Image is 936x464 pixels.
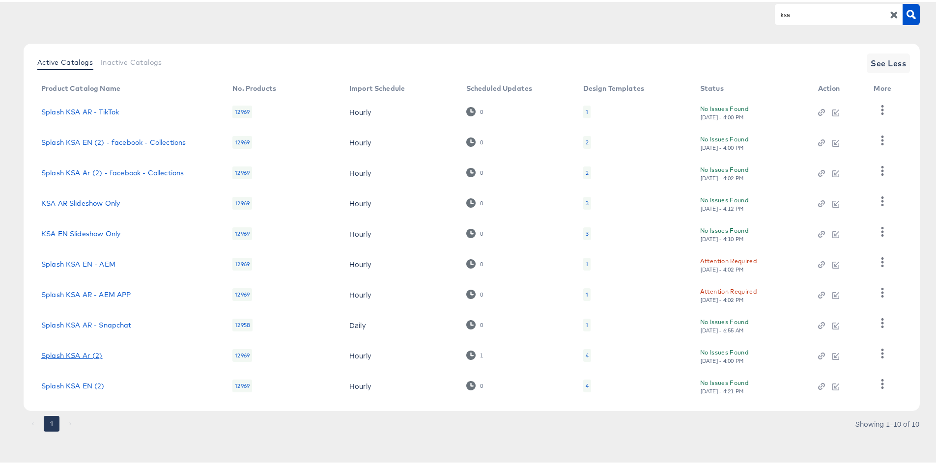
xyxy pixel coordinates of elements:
[232,378,252,390] div: 12969
[466,257,483,267] div: 0
[466,196,483,206] div: 0
[779,7,883,19] input: Search Product Catalogs
[480,107,483,113] div: 0
[41,289,131,297] a: Splash KSA AR - AEM APP
[586,258,588,266] div: 1
[586,289,588,297] div: 1
[700,254,757,264] div: Attention Required
[810,79,866,95] th: Action
[583,104,591,116] div: 1
[583,164,591,177] div: 2
[41,350,103,357] a: Splash KSA Ar (2)
[867,52,910,71] button: See Less
[232,286,252,299] div: 12969
[583,225,591,238] div: 3
[466,379,483,388] div: 0
[41,136,186,144] a: Splash KSA EN (2) - facebook - Collections
[466,318,483,328] div: 0
[466,227,483,236] div: 0
[480,289,483,296] div: 0
[41,167,184,175] a: Splash KSA Ar (2) - facebook - Collections
[41,319,132,327] a: Splash KSA AR - Snapchat
[583,195,591,208] div: 3
[341,338,458,369] td: Hourly
[480,198,483,205] div: 0
[466,288,483,297] div: 0
[480,259,483,266] div: 0
[583,286,591,299] div: 1
[232,256,252,269] div: 12969
[466,82,533,90] div: Scheduled Updates
[232,347,252,360] div: 12969
[583,347,591,360] div: 4
[583,82,644,90] div: Design Templates
[41,197,120,205] a: KSA AR Slideshow Only
[341,217,458,247] td: Hourly
[466,136,483,145] div: 0
[41,82,120,90] div: Product Catalog Name
[692,79,810,95] th: Status
[341,277,458,308] td: Hourly
[466,166,483,175] div: 0
[24,414,80,430] nav: pagination navigation
[700,254,757,271] button: Attention Required[DATE] - 4:02 PM
[583,134,591,147] div: 2
[341,247,458,277] td: Hourly
[480,320,483,327] div: 0
[871,55,906,68] span: See Less
[41,106,119,114] a: Splash KSA AR - TikTok
[232,104,252,116] div: 12969
[586,136,589,144] div: 2
[341,308,458,338] td: Daily
[583,256,591,269] div: 1
[480,167,483,174] div: 0
[700,284,757,295] div: Attention Required
[466,349,483,358] div: 1
[583,378,591,390] div: 4
[583,317,591,329] div: 1
[866,79,903,95] th: More
[480,137,483,144] div: 0
[480,350,483,357] div: 1
[700,284,757,301] button: Attention Required[DATE] - 4:02 PM
[232,134,252,147] div: 12969
[586,197,589,205] div: 3
[341,156,458,186] td: Hourly
[855,418,920,425] div: Showing 1–10 of 10
[586,106,588,114] div: 1
[41,380,105,388] a: Splash KSA EN (2)
[101,56,162,64] span: Inactive Catalogs
[480,228,483,235] div: 0
[41,258,115,266] a: Splash KSA EN - AEM
[586,350,589,357] div: 4
[466,105,483,114] div: 0
[586,167,589,175] div: 2
[232,82,276,90] div: No. Products
[232,164,252,177] div: 12969
[44,414,59,430] button: page 1
[700,295,744,301] div: [DATE] - 4:02 PM
[341,125,458,156] td: Hourly
[41,228,120,236] a: KSA EN Slideshow Only
[700,264,744,271] div: [DATE] - 4:02 PM
[232,225,252,238] div: 12969
[37,56,93,64] span: Active Catalogs
[232,317,253,329] div: 12958
[341,95,458,125] td: Hourly
[349,82,405,90] div: Import Schedule
[586,319,588,327] div: 1
[586,380,589,388] div: 4
[480,381,483,387] div: 0
[586,228,589,236] div: 3
[341,186,458,217] td: Hourly
[341,369,458,399] td: Hourly
[232,195,252,208] div: 12969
